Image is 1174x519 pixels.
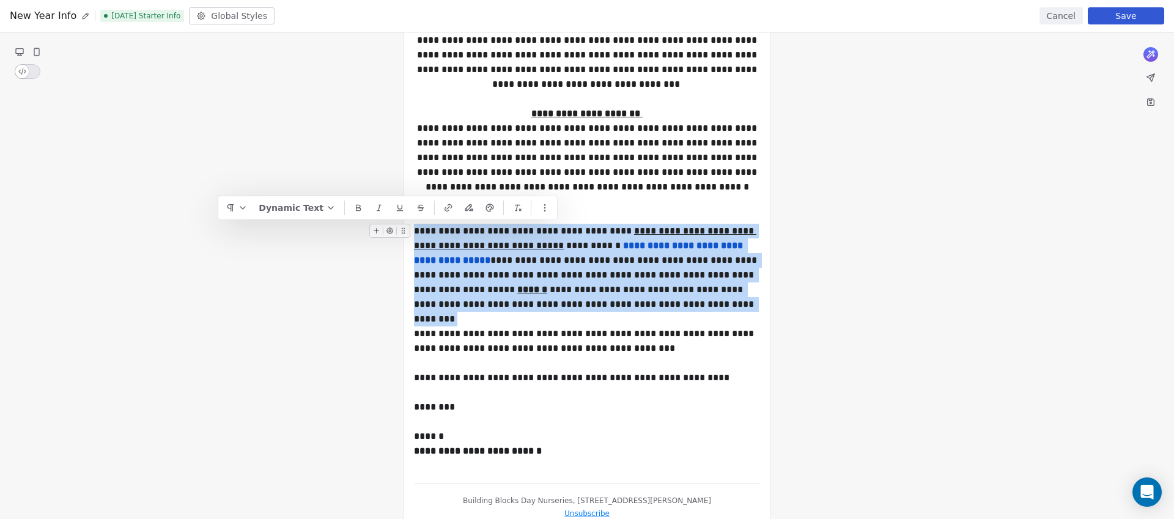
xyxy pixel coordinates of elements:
[189,7,275,24] button: Global Styles
[1039,7,1083,24] button: Cancel
[1132,477,1162,507] div: Open Intercom Messenger
[10,9,76,23] span: New Year Info
[100,10,184,22] span: [DATE] Starter Info
[254,199,341,217] button: Dynamic Text
[1088,7,1164,24] button: Save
